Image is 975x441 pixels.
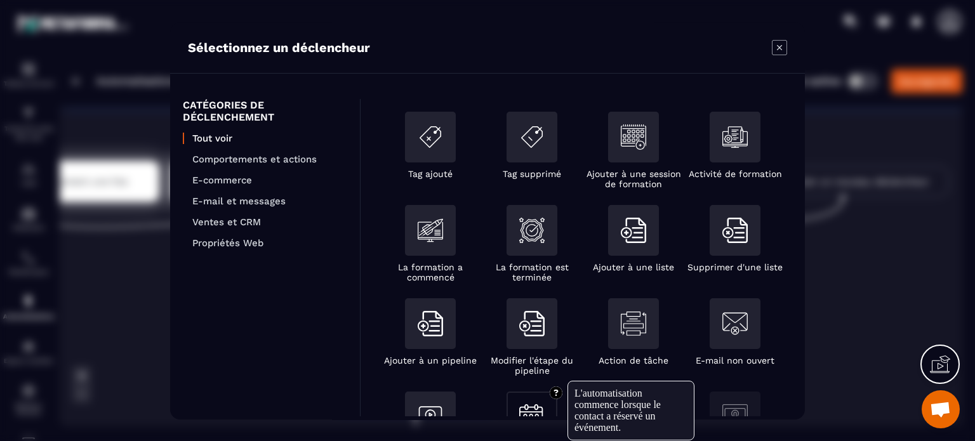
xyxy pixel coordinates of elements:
p: Action de tâche [599,355,668,365]
p: Ajouter à un pipeline [384,355,477,365]
img: contactBookAnEvent.svg [519,404,545,429]
p: La formation est terminée [481,262,583,282]
img: addTag.svg [418,124,443,150]
p: Tout voir [192,133,347,144]
p: E-mail et messages [192,195,347,207]
p: E-mail non ouvert [696,355,774,365]
img: taskAction.svg [621,311,646,336]
p: Comportements et actions [192,154,347,165]
img: addToList.svg [418,311,443,336]
p: Sélectionnez un déclencheur [188,40,370,55]
img: removeFromList.svg [722,218,748,243]
p: La formation a commencé [380,262,481,282]
p: Tag supprimé [503,169,561,179]
img: formationActivity.svg [722,124,748,150]
div: L'automatisation commence lorsque le contact a réservé un événement. [574,388,687,433]
img: formationIsEnded.svg [519,218,545,243]
img: addSessionFormation.svg [621,124,646,150]
img: addToAWebinar.svg [418,404,443,430]
img: removeFromList.svg [519,311,545,336]
img: notOpenEmail.svg [722,311,748,336]
p: Tag ajouté [408,169,453,179]
p: Ajouter à une liste [593,262,674,272]
img: formationIsStarted.svg [418,218,443,243]
p: Propriétés Web [192,237,347,249]
p: E-commerce [192,174,347,186]
div: Ouvrir le chat [922,390,960,428]
p: CATÉGORIES DE DÉCLENCHEMENT [183,99,347,123]
img: webpage.svg [722,404,748,430]
p: Activité de formation [689,169,782,179]
p: Ventes et CRM [192,216,347,228]
img: circle-question.f98f3ed8.svg [550,386,562,399]
img: removeTag.svg [519,124,545,150]
p: Ajouter à une session de formation [583,169,684,189]
p: Modifier l'étape du pipeline [481,355,583,376]
img: addToList.svg [621,218,646,243]
p: Supprimer d'une liste [687,262,783,272]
